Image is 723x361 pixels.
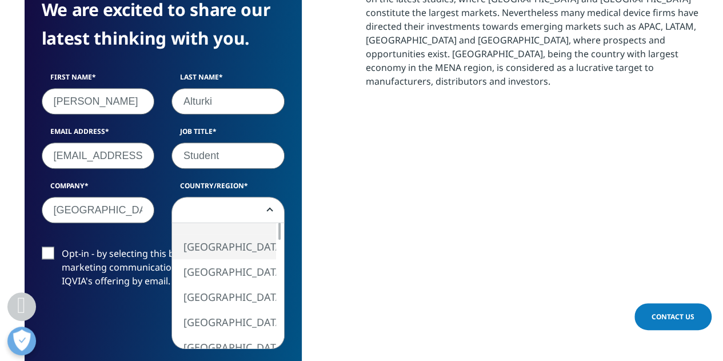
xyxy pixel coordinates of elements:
[172,259,276,284] li: [GEOGRAPHIC_DATA]
[652,312,694,322] span: Contact Us
[172,310,276,335] li: [GEOGRAPHIC_DATA]
[172,335,276,360] li: [GEOGRAPHIC_DATA]
[171,181,285,197] label: Country/Region
[42,181,155,197] label: Company
[7,327,36,355] button: Open Preferences
[42,247,285,294] label: Opt-in - by selecting this box, I consent to receiving marketing communications and information a...
[171,72,285,88] label: Last Name
[172,284,276,310] li: [GEOGRAPHIC_DATA]
[171,126,285,142] label: Job Title
[42,126,155,142] label: Email Address
[172,234,276,259] li: [GEOGRAPHIC_DATA]
[634,303,712,330] a: Contact Us
[42,306,215,351] iframe: reCAPTCHA
[42,72,155,88] label: First Name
